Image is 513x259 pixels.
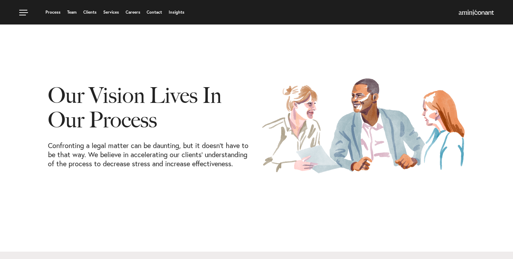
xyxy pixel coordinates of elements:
[103,10,119,14] a: Services
[459,10,494,16] a: Home
[147,10,162,14] a: Contact
[169,10,184,14] a: Insights
[262,78,465,174] img: Our Process
[67,10,77,14] a: Team
[459,10,494,15] img: Amini & Conant
[48,83,251,141] h1: Our Vision Lives In Our Process
[83,10,97,14] a: Clients
[45,10,61,14] a: Process
[126,10,140,14] a: Careers
[48,141,251,168] p: Confronting a legal matter can be daunting, but it doesn’t have to be that way. We believe in acc...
